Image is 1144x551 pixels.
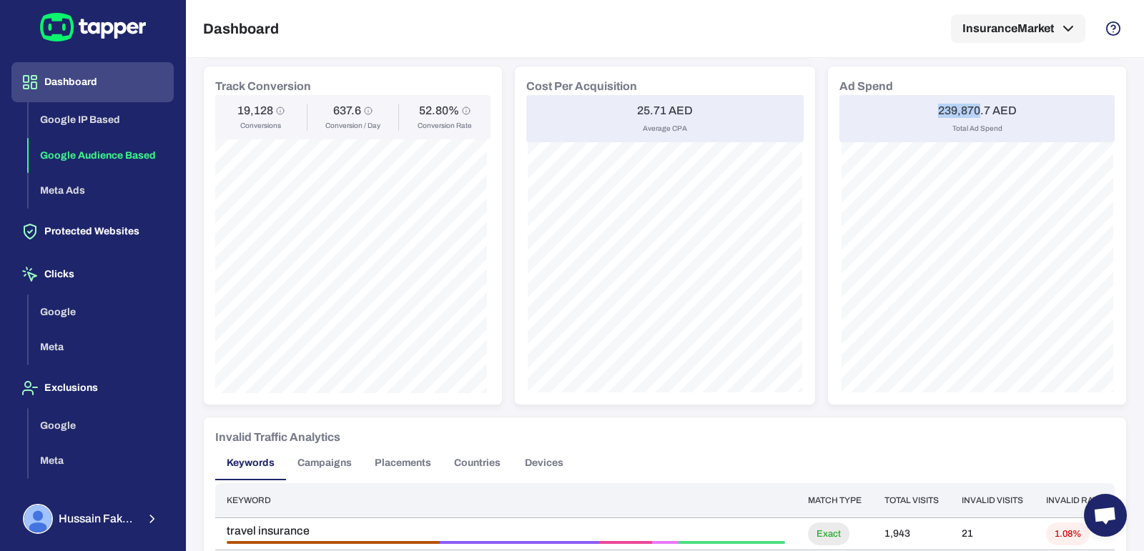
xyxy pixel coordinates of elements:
[29,148,174,160] a: Google Audience Based
[325,121,380,131] span: Conversion / Day
[29,329,174,365] button: Meta
[440,541,599,544] div: Ad Click Limit Exceeded • 6
[333,104,361,118] h6: 637.6
[11,75,174,87] a: Dashboard
[950,518,1035,550] td: 21
[29,418,174,430] a: Google
[1046,528,1090,540] span: 1.08%
[29,454,174,466] a: Meta
[286,446,363,480] button: Campaigns
[59,512,137,526] span: Hussain Fakhruddin
[29,340,174,352] a: Meta
[29,102,174,138] button: Google IP Based
[11,381,174,393] a: Exclusions
[952,124,1002,134] span: Total Ad Spend
[419,104,459,118] h6: 52.80%
[240,121,281,131] span: Conversions
[215,78,311,95] h6: Track Conversion
[227,524,785,538] span: travel insurance
[203,20,279,37] h5: Dashboard
[679,541,785,544] div: Threat • 4
[526,78,637,95] h6: Cost Per Acquisition
[418,121,472,131] span: Conversion Rate
[24,505,51,532] img: Hussain Fakhruddin
[873,518,950,550] td: 1,943
[227,541,440,544] div: Aborted Ad Click • 8
[951,14,1085,43] button: InsuranceMarket
[29,294,174,330] button: Google
[938,104,1017,118] h6: 239,870.7 AED
[1035,483,1115,518] th: Invalid rate
[839,78,893,95] h6: Ad Spend
[599,541,652,544] div: Bounced • 2
[29,113,174,125] a: Google IP Based
[11,267,174,279] a: Clicks
[637,104,693,118] h6: 25.71 AED
[11,62,174,102] button: Dashboard
[29,408,174,444] button: Google
[512,446,576,480] button: Devices
[11,224,174,237] a: Protected Websites
[363,446,443,480] button: Placements
[237,104,273,118] h6: 19,128
[29,184,174,196] a: Meta Ads
[950,483,1035,518] th: Invalid visits
[364,106,373,115] svg: Conversion / Day
[11,212,174,252] button: Protected Websites
[873,483,950,518] th: Total visits
[11,368,174,408] button: Exclusions
[643,124,687,134] span: Average CPA
[29,173,174,209] button: Meta Ads
[652,541,679,544] div: Data Center • 1
[1084,494,1127,537] div: Open chat
[276,106,285,115] svg: Conversions
[215,429,340,446] h6: Invalid Traffic Analytics
[29,304,174,317] a: Google
[11,498,174,540] button: Hussain FakhruddinHussain Fakhruddin
[215,483,797,518] th: Keyword
[11,254,174,294] button: Clicks
[29,443,174,479] button: Meta
[808,528,849,540] span: Exact
[215,446,286,480] button: Keywords
[797,483,873,518] th: Match type
[462,106,470,115] svg: Conversion Rate
[29,138,174,174] button: Google Audience Based
[443,446,512,480] button: Countries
